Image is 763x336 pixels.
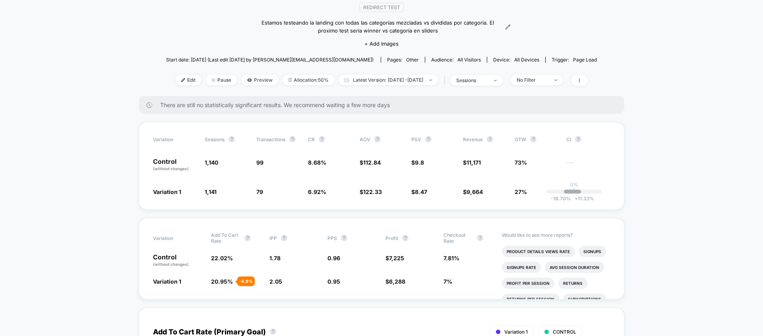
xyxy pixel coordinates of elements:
[467,159,481,166] span: 11,171
[551,196,571,202] span: -18.70 %
[363,188,382,195] span: 122.33
[530,136,536,142] button: ?
[211,255,233,261] span: 22.02 %
[360,136,370,142] span: AOV
[153,188,181,195] span: Variation 1
[456,77,488,83] div: sessions
[571,196,594,202] span: 11.32 %
[502,294,559,305] li: Returns Per Session
[411,188,427,195] span: $
[457,57,481,63] span: All Visitors
[573,188,575,194] p: |
[153,254,203,267] p: Control
[443,255,459,261] span: 7.81 %
[431,57,481,63] div: Audience:
[241,75,279,85] span: Preview
[153,158,197,172] p: Control
[205,188,217,195] span: 1,141
[502,246,575,257] li: Product Details Views Rate
[385,255,404,261] span: $
[281,235,287,241] button: ?
[463,159,481,166] span: $
[153,262,189,267] span: (without changes)
[502,278,554,289] li: Profit Per Session
[575,136,581,142] button: ?
[289,136,296,142] button: ?
[425,136,432,142] button: ?
[211,78,215,82] img: end
[153,136,197,142] span: Variation
[256,136,285,142] span: Transactions
[360,188,382,195] span: $
[205,75,237,85] span: Pause
[429,79,432,81] img: end
[443,232,473,244] span: Checkout Rate
[558,278,587,289] li: Returns
[387,57,419,63] div: Pages:
[463,188,483,195] span: $
[339,75,438,85] span: Latest Version: [DATE] - [DATE]
[229,136,235,142] button: ?
[211,232,240,244] span: Add To Cart Rate
[389,255,404,261] span: 7,225
[411,136,421,142] span: PSV
[553,329,576,335] span: CONTROL
[153,166,189,171] span: (without changes)
[517,77,548,83] div: No Filter
[153,232,197,244] span: Variation
[363,159,381,166] span: 112.84
[575,196,578,202] span: +
[283,75,335,85] span: Allocation: 50%
[502,262,541,273] li: Signups Rate
[487,136,493,142] button: ?
[515,188,527,195] span: 27%
[515,159,527,166] span: 73%
[573,57,597,63] span: Page Load
[570,182,578,188] p: 0%
[166,57,374,63] span: Start date: [DATE] (Last edit [DATE] by [PERSON_NAME][EMAIL_ADDRESS][DOMAIN_NAME])
[514,57,539,63] span: all devices
[327,278,340,285] span: 0.95
[443,278,452,285] span: 7 %
[345,78,349,82] img: calendar
[270,328,276,335] button: ?
[244,235,251,241] button: ?
[153,278,181,285] span: Variation 1
[515,136,558,142] span: OTW
[289,78,292,82] img: rebalance
[269,255,281,261] span: 1.78
[406,57,419,63] span: other
[477,235,483,241] button: ?
[360,3,404,12] span: Redirect Test
[341,235,347,241] button: ?
[554,79,557,81] img: end
[463,136,483,142] span: Revenue
[319,136,325,142] button: ?
[181,78,185,82] img: edit
[504,329,528,335] span: Variation 1
[442,75,450,86] span: |
[252,19,503,35] span: Estamos testeando la landing con todas las categorias mezcladas vs divididas por categoria. El pr...
[545,262,604,273] li: Avg Session Duration
[327,255,340,261] span: 0.96
[237,276,255,286] div: - 4.9 %
[502,232,610,238] p: Would like to see more reports?
[211,278,233,285] span: 20.95 %
[494,80,497,81] img: end
[415,159,424,166] span: 9.8
[566,160,610,172] span: ---
[327,235,337,241] span: PPS
[402,235,409,241] button: ?
[374,136,381,142] button: ?
[160,102,608,108] span: There are still no statistically significant results. We recommend waiting a few more days
[385,235,398,241] span: Profit
[308,159,326,166] span: 8.68 %
[579,246,606,257] li: Signups
[360,159,381,166] span: $
[269,235,277,241] span: IPP
[256,159,263,166] span: 99
[175,75,201,85] span: Edit
[566,136,610,142] span: CI
[364,40,399,47] span: + Add Images
[205,136,225,142] span: Sessions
